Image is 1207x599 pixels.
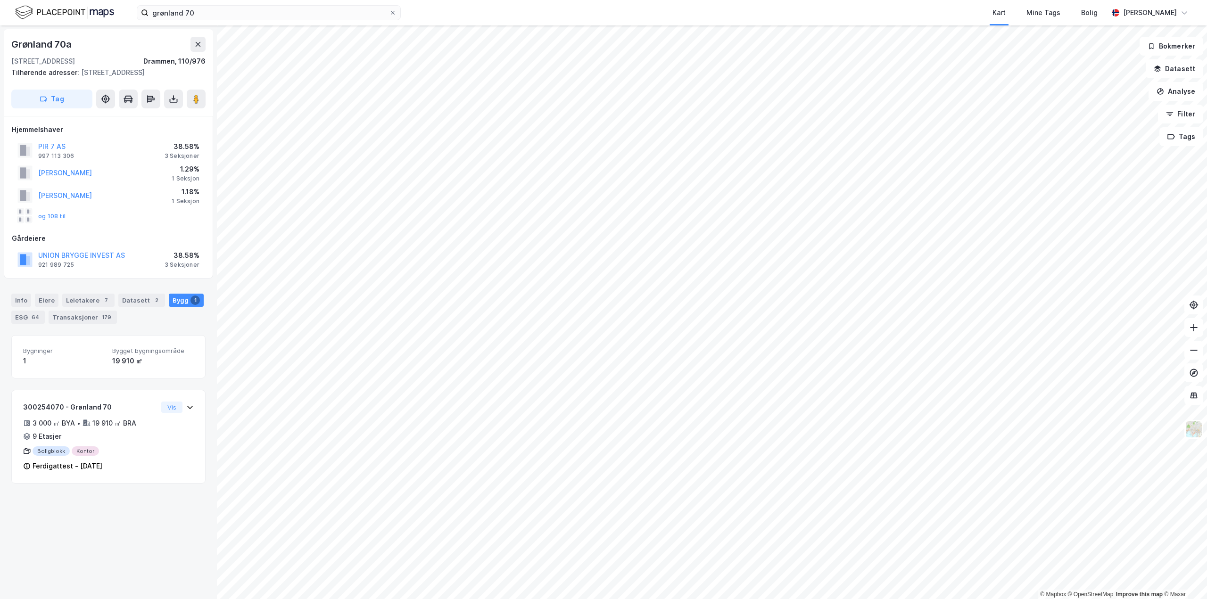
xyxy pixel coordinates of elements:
[992,7,1006,18] div: Kart
[1149,82,1203,101] button: Analyse
[112,347,194,355] span: Bygget bygningsområde
[77,419,81,427] div: •
[33,460,102,472] div: Ferdigattest - [DATE]
[11,311,45,324] div: ESG
[23,355,105,367] div: 1
[152,295,161,305] div: 2
[165,261,199,269] div: 3 Seksjoner
[11,56,75,67] div: [STREET_ADDRESS]
[23,402,157,413] div: 300254070 - Grønland 70
[12,233,205,244] div: Gårdeiere
[165,250,199,261] div: 38.58%
[11,68,81,76] span: Tilhørende adresser:
[1158,105,1203,123] button: Filter
[1123,7,1177,18] div: [PERSON_NAME]
[33,431,61,442] div: 9 Etasjer
[12,124,205,135] div: Hjemmelshaver
[62,294,115,307] div: Leietakere
[11,294,31,307] div: Info
[172,175,199,182] div: 1 Seksjon
[143,56,206,67] div: Drammen, 110/976
[165,141,199,152] div: 38.58%
[49,311,117,324] div: Transaksjoner
[15,4,114,21] img: logo.f888ab2527a4732fd821a326f86c7f29.svg
[100,312,113,322] div: 179
[1026,7,1060,18] div: Mine Tags
[1081,7,1098,18] div: Bolig
[172,197,199,205] div: 1 Seksjon
[11,37,74,52] div: Grønland 70a
[172,186,199,197] div: 1.18%
[35,294,58,307] div: Eiere
[190,295,200,305] div: 1
[11,67,198,78] div: [STREET_ADDRESS]
[1185,420,1203,438] img: Z
[38,261,74,269] div: 921 989 725
[1140,37,1203,56] button: Bokmerker
[23,347,105,355] span: Bygninger
[161,402,182,413] button: Vis
[92,418,136,429] div: 19 910 ㎡ BRA
[38,152,74,160] div: 997 113 306
[101,295,111,305] div: 7
[1146,59,1203,78] button: Datasett
[112,355,194,367] div: 19 910 ㎡
[118,294,165,307] div: Datasett
[172,164,199,175] div: 1.29%
[149,6,389,20] input: Søk på adresse, matrikkel, gårdeiere, leietakere eller personer
[33,418,75,429] div: 3 000 ㎡ BYA
[169,294,204,307] div: Bygg
[165,152,199,160] div: 3 Seksjoner
[1159,127,1203,146] button: Tags
[1160,554,1207,599] iframe: Chat Widget
[1040,591,1066,598] a: Mapbox
[1160,554,1207,599] div: Kontrollprogram for chat
[1068,591,1114,598] a: OpenStreetMap
[30,312,41,322] div: 64
[1116,591,1163,598] a: Improve this map
[11,90,92,108] button: Tag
